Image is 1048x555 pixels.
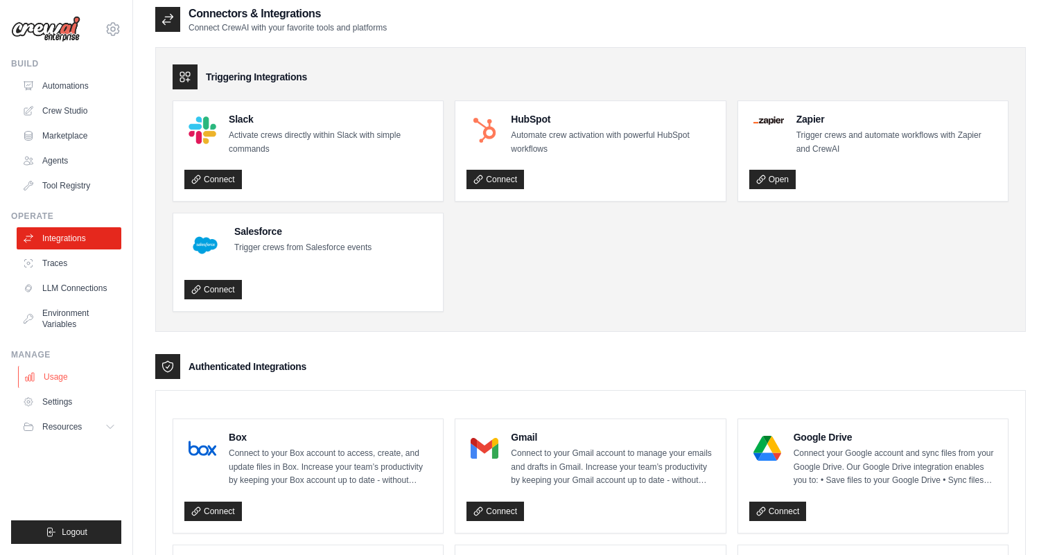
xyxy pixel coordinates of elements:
[794,447,997,488] p: Connect your Google account and sync files from your Google Drive. Our Google Drive integration e...
[11,58,121,69] div: Build
[796,129,997,156] p: Trigger crews and automate workflows with Zapier and CrewAI
[17,416,121,438] button: Resources
[17,150,121,172] a: Agents
[189,116,216,144] img: Slack Logo
[17,227,121,249] a: Integrations
[794,430,997,444] h4: Google Drive
[11,211,121,222] div: Operate
[189,22,387,33] p: Connect CrewAI with your favorite tools and platforms
[62,527,87,538] span: Logout
[189,434,216,462] img: Box Logo
[17,302,121,335] a: Environment Variables
[466,502,524,521] a: Connect
[17,75,121,97] a: Automations
[753,434,781,462] img: Google Drive Logo
[17,277,121,299] a: LLM Connections
[466,170,524,189] a: Connect
[511,430,714,444] h4: Gmail
[184,170,242,189] a: Connect
[511,129,714,156] p: Automate crew activation with powerful HubSpot workflows
[749,170,796,189] a: Open
[11,349,121,360] div: Manage
[184,280,242,299] a: Connect
[17,391,121,413] a: Settings
[511,112,714,126] h4: HubSpot
[796,112,997,126] h4: Zapier
[753,116,784,125] img: Zapier Logo
[17,125,121,147] a: Marketplace
[206,70,307,84] h3: Triggering Integrations
[42,421,82,432] span: Resources
[189,6,387,22] h2: Connectors & Integrations
[229,430,432,444] h4: Box
[17,100,121,122] a: Crew Studio
[511,447,714,488] p: Connect to your Gmail account to manage your emails and drafts in Gmail. Increase your team’s pro...
[471,434,498,462] img: Gmail Logo
[18,366,123,388] a: Usage
[11,16,80,42] img: Logo
[749,502,807,521] a: Connect
[189,229,222,262] img: Salesforce Logo
[184,502,242,521] a: Connect
[189,360,306,373] h3: Authenticated Integrations
[234,241,372,255] p: Trigger crews from Salesforce events
[229,129,432,156] p: Activate crews directly within Slack with simple commands
[17,252,121,274] a: Traces
[471,116,498,144] img: HubSpot Logo
[11,520,121,544] button: Logout
[234,224,372,238] h4: Salesforce
[229,447,432,488] p: Connect to your Box account to access, create, and update files in Box. Increase your team’s prod...
[229,112,432,126] h4: Slack
[17,175,121,197] a: Tool Registry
